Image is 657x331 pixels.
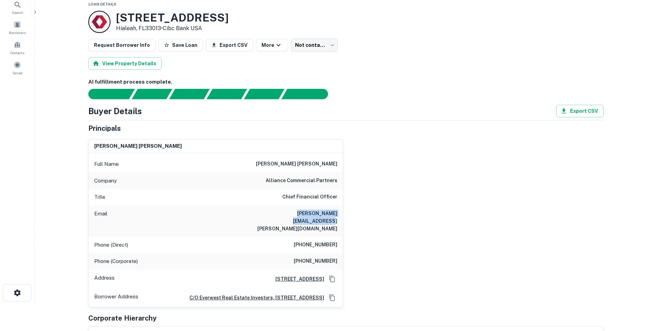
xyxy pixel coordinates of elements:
[282,193,337,201] h6: Chief Financial Officer
[88,123,121,134] h5: Principals
[88,105,142,117] h4: Buyer Details
[132,89,172,99] div: Your request is received and processing...
[94,193,105,201] p: Title
[94,274,115,284] p: Address
[116,24,229,33] p: Hialeah, FL33013 •
[294,257,337,265] h6: [PHONE_NUMBER]
[94,257,138,265] p: Phone (Corporate)
[94,142,182,150] h6: [PERSON_NAME] [PERSON_NAME]
[12,70,23,76] span: Saved
[206,89,247,99] div: Principals found, AI now looking for contact information...
[2,58,33,77] a: Saved
[94,292,138,303] p: Borrower Address
[88,2,116,6] span: Loan Details
[116,11,229,24] h3: [STREET_ADDRESS]
[327,292,337,303] button: Copy Address
[2,38,33,57] a: Contacts
[169,89,210,99] div: Documents found, AI parsing details...
[282,89,336,99] div: AI fulfillment process complete.
[270,275,324,283] a: [STREET_ADDRESS]
[94,210,107,232] p: Email
[80,89,132,99] div: Sending borrower request to AI...
[291,39,338,52] div: Not contacted
[88,57,162,70] button: View Property Details
[244,89,284,99] div: Principals found, still searching for contact information. This may take time...
[94,177,117,185] p: Company
[256,160,337,168] h6: [PERSON_NAME] [PERSON_NAME]
[2,18,33,37] a: Borrowers
[327,274,337,284] button: Copy Address
[88,313,157,323] h5: Corporate Hierarchy
[9,30,26,35] span: Borrowers
[622,275,657,309] iframe: Chat Widget
[294,241,337,249] h6: [PHONE_NUMBER]
[206,39,253,51] button: Export CSV
[256,39,288,51] button: More
[556,105,604,117] button: Export CSV
[94,241,128,249] p: Phone (Direct)
[88,39,156,51] button: Request Borrower Info
[266,177,337,185] h6: alliance commercial partners
[12,10,23,15] span: Search
[10,50,24,56] span: Contacts
[158,39,203,51] button: Save Loan
[184,294,324,302] a: c/o everwest real estate investors, [STREET_ADDRESS]
[163,25,202,32] a: Cibc Bank USA
[88,78,604,86] h6: AI fulfillment process complete.
[254,210,337,232] h6: [PERSON_NAME][EMAIL_ADDRESS][PERSON_NAME][DOMAIN_NAME]
[94,160,119,168] p: Full Name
